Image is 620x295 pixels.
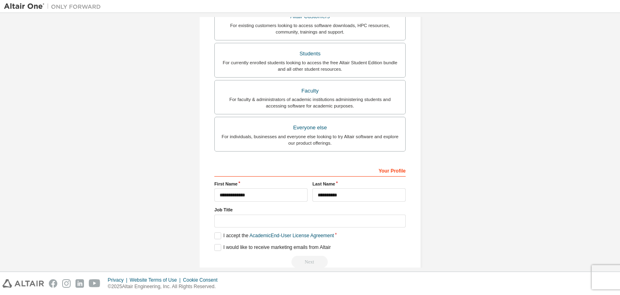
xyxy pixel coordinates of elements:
label: First Name [214,181,308,187]
img: linkedin.svg [75,279,84,288]
img: facebook.svg [49,279,57,288]
div: Read and acccept EULA to continue [214,256,406,268]
div: Students [220,48,400,59]
div: For individuals, businesses and everyone else looking to try Altair software and explore our prod... [220,133,400,146]
div: Website Terms of Use [130,277,183,283]
label: Last Name [312,181,406,187]
label: I would like to receive marketing emails from Altair [214,244,331,251]
div: For existing customers looking to access software downloads, HPC resources, community, trainings ... [220,22,400,35]
label: I accept the [214,232,334,239]
img: youtube.svg [89,279,101,288]
div: Cookie Consent [183,277,222,283]
p: © 2025 Altair Engineering, Inc. All Rights Reserved. [108,283,222,290]
img: Altair One [4,2,105,11]
img: altair_logo.svg [2,279,44,288]
img: instagram.svg [62,279,71,288]
a: Academic End-User License Agreement [249,233,334,238]
div: For currently enrolled students looking to access the free Altair Student Edition bundle and all ... [220,59,400,72]
div: For faculty & administrators of academic institutions administering students and accessing softwa... [220,96,400,109]
div: Privacy [108,277,130,283]
div: Everyone else [220,122,400,133]
div: Faculty [220,85,400,97]
label: Job Title [214,206,406,213]
div: Your Profile [214,164,406,177]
